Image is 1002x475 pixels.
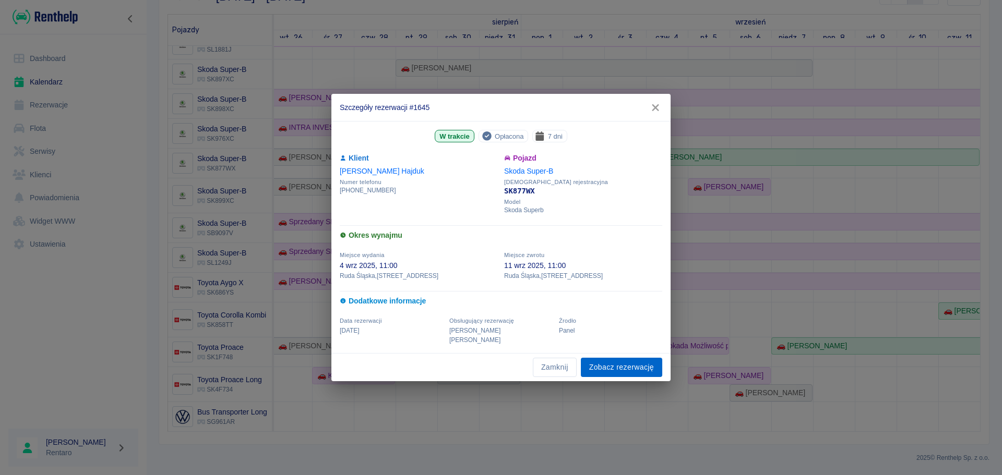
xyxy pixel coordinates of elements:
[340,186,498,195] p: [PHONE_NUMBER]
[533,358,577,377] button: Zamknij
[340,230,662,241] h6: Okres wynajmu
[559,318,576,324] span: Żrodło
[491,131,528,142] span: Opłacona
[504,260,662,271] p: 11 wrz 2025, 11:00
[340,296,662,307] h6: Dodatkowe informacje
[340,167,424,175] a: [PERSON_NAME] Hajduk
[504,153,662,164] h6: Pojazd
[449,326,553,345] p: [PERSON_NAME] [PERSON_NAME]
[559,326,662,335] p: Panel
[504,186,662,197] p: SK877WX
[340,252,385,258] span: Miejsce wydania
[435,131,473,142] span: W trakcie
[340,153,498,164] h6: Klient
[331,94,671,121] h2: Szczegóły rezerwacji #1645
[504,167,553,175] a: Skoda Super-B
[504,179,662,186] span: [DEMOGRAPHIC_DATA] rejestracyjna
[449,318,514,324] span: Obsługujący rezerwację
[544,131,567,142] span: 7 dni
[581,358,662,377] a: Zobacz rezerwację
[504,199,662,205] span: Model
[504,205,662,215] p: Skoda Superb
[340,326,443,335] p: [DATE]
[504,252,544,258] span: Miejsce zwrotu
[340,271,498,281] p: Ruda Śląska , [STREET_ADDRESS]
[340,318,382,324] span: Data rezerwacji
[340,179,498,186] span: Numer telefonu
[504,271,662,281] p: Ruda Śląska , [STREET_ADDRESS]
[340,260,498,271] p: 4 wrz 2025, 11:00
